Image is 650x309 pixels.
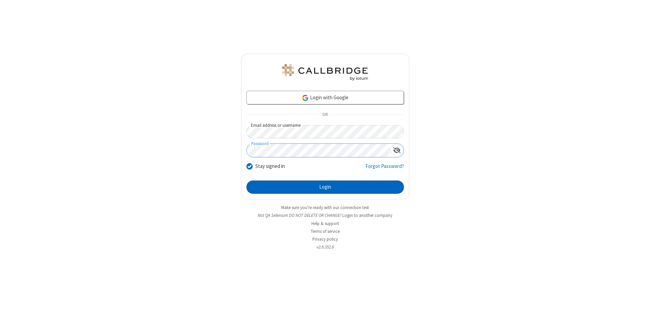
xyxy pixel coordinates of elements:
a: Terms of service [311,228,340,234]
a: Forgot Password? [365,162,404,175]
button: Login [246,181,404,194]
div: Show password [390,144,404,156]
input: Password [247,144,390,157]
label: Stay signed in [255,162,285,170]
img: QA Selenium DO NOT DELETE OR CHANGE [281,64,369,81]
span: OR [320,110,330,120]
button: Login to another company [342,212,392,219]
li: Not QA Selenium DO NOT DELETE OR CHANGE? [241,212,409,219]
a: Help & support [311,221,339,226]
img: google-icon.png [302,94,309,102]
a: Login with Google [246,91,404,104]
a: Privacy policy [312,236,338,242]
a: Make sure you're ready with our connection test [281,205,369,210]
input: Email address or username [246,125,404,138]
li: v2.6.352.6 [241,244,409,250]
